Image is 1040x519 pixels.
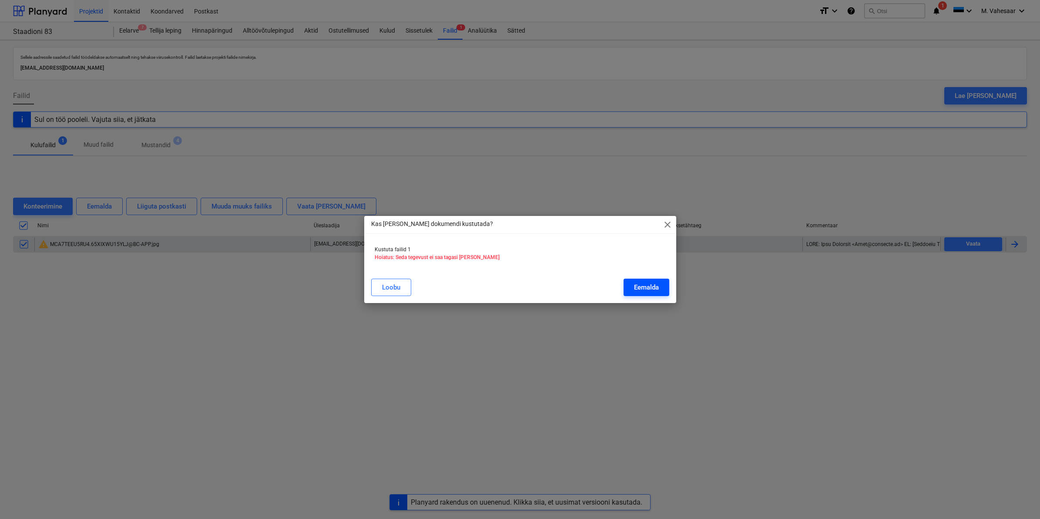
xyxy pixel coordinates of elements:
p: Kas [PERSON_NAME] dokumendi kustutada? [371,219,493,229]
div: Eemalda [634,282,659,293]
div: Loobu [382,282,400,293]
button: Eemalda [624,279,669,296]
p: Hoiatus: Seda tegevust ei saa tagasi [PERSON_NAME] [375,254,666,261]
span: close [662,219,673,230]
p: Kustuta failid 1 [375,246,666,253]
button: Loobu [371,279,411,296]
